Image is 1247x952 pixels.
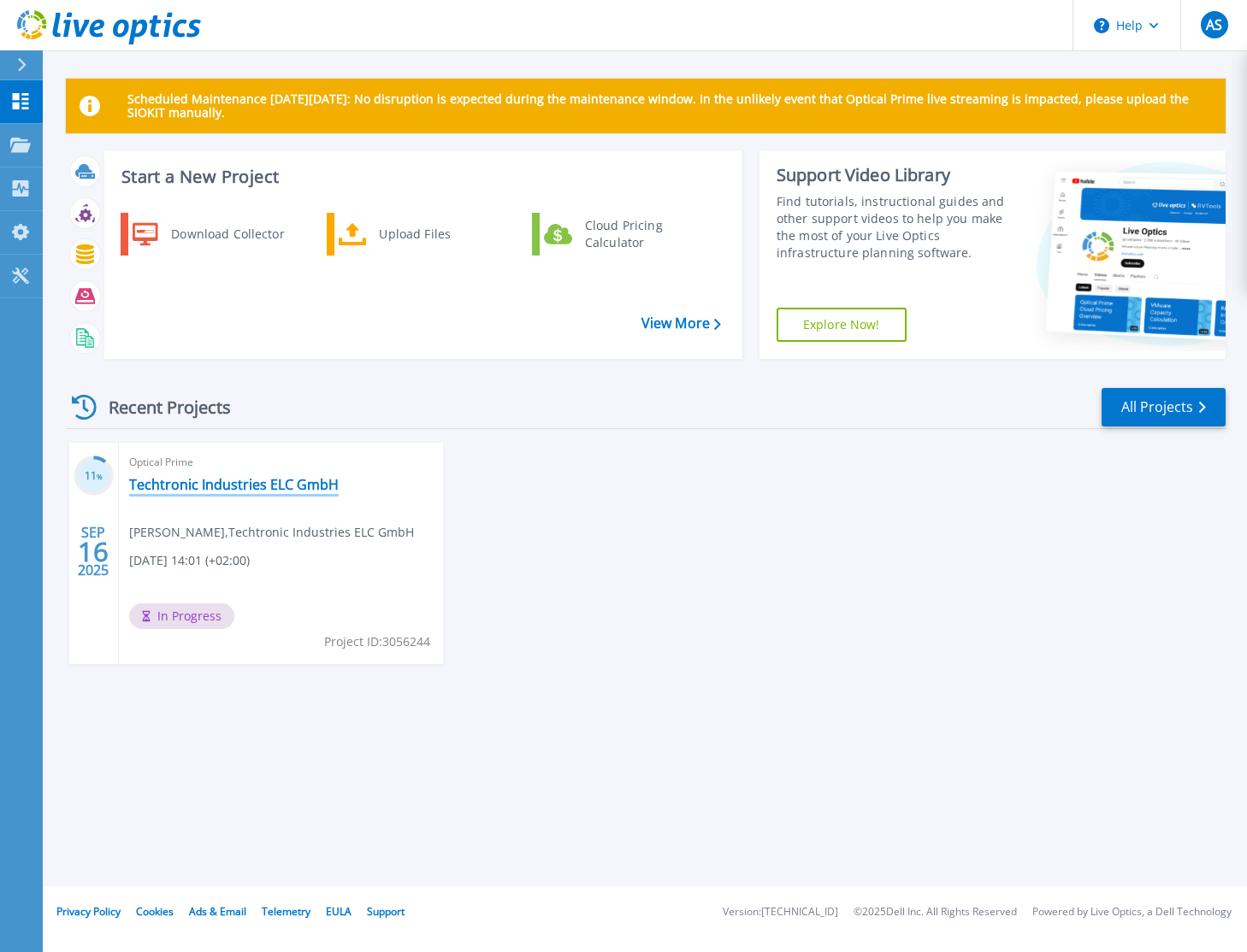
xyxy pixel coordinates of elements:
[324,632,430,651] span: Project ID: 3056244
[189,904,246,919] a: Ads & Email
[78,544,109,559] span: 16
[777,193,1010,262] div: Find tutorials, instructional guides and other support videos to help you make the most of your L...
[127,92,1212,120] p: Scheduled Maintenance [DATE][DATE]: No disruption is expected during the maintenance window. In t...
[326,904,352,919] a: EULA
[56,904,121,919] a: Privacy Policy
[370,217,497,251] div: Upload Files
[723,907,838,918] li: Version: [TECHNICAL_ID]
[129,551,250,570] span: [DATE] 14:01 (+02:00)
[262,904,310,919] a: Telemetry
[1102,388,1226,426] a: All Projects
[74,467,114,486] h3: 11
[129,453,433,472] span: Optical Prime
[777,308,907,342] a: Explore Now!
[77,520,109,583] div: SEP 2025
[576,217,703,251] div: Cloud Pricing Calculator
[532,213,707,256] a: Cloud Pricing Calculator
[777,164,1010,186] div: Support Video Library
[163,217,292,251] div: Download Collector
[121,167,720,186] h3: Start a New Project
[136,904,174,919] a: Cookies
[66,386,254,428] div: Recent Projects
[1206,18,1222,32] span: AS
[327,213,502,256] a: Upload Files
[1032,907,1232,918] li: Powered by Live Optics, a Dell Technology
[121,213,296,256] a: Download Collector
[129,603,234,629] span: In Progress
[641,315,721,332] a: View More
[129,523,414,542] span: [PERSON_NAME] , Techtronic Industries ELC GmbH
[367,904,405,919] a: Support
[854,907,1017,918] li: © 2025 Dell Inc. All Rights Reserved
[97,472,103,481] span: %
[129,476,339,493] a: Techtronic Industries ELC GmbH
